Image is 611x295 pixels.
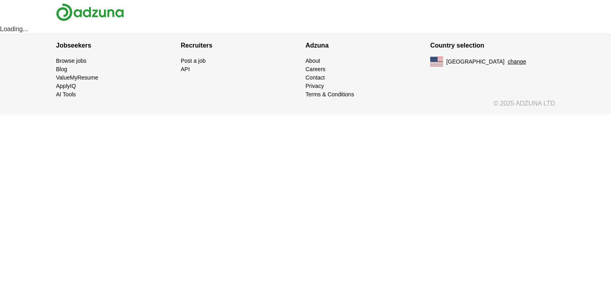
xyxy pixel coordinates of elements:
a: API [181,66,190,72]
a: Careers [305,66,325,72]
h4: Country selection [430,34,555,57]
a: ApplyIQ [56,83,76,89]
a: ValueMyResume [56,74,98,81]
img: US flag [430,57,443,66]
a: About [305,58,320,64]
span: [GEOGRAPHIC_DATA] [446,58,505,66]
img: Adzuna logo [56,3,124,21]
a: AI Tools [56,91,76,98]
div: © 2025 ADZUNA LTD [50,99,561,115]
button: change [508,58,526,66]
a: Terms & Conditions [305,91,354,98]
a: Contact [305,74,325,81]
a: Blog [56,66,67,72]
a: Browse jobs [56,58,86,64]
a: Post a job [181,58,206,64]
a: Privacy [305,83,324,89]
